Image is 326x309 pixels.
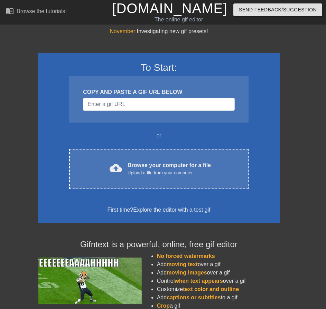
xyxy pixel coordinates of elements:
[83,88,234,96] div: COPY AND PASTE A GIF URL BELOW
[56,132,262,140] div: or
[17,8,67,14] div: Browse the tutorials!
[175,278,223,284] span: when text appears
[110,162,122,174] span: cloud_upload
[38,27,280,36] div: Investigating new gif presets!
[157,260,280,269] li: Add over a gif
[157,277,280,285] li: Control over a gif
[47,206,271,214] div: First time?
[112,16,245,24] div: The online gif editor
[128,161,211,176] div: Browse your computer for a file
[38,240,280,250] h4: Gifntext is a powerful, online, free gif editor
[157,269,280,277] li: Add over a gif
[128,170,211,176] div: Upload a file from your computer
[6,7,14,15] span: menu_book
[157,303,170,309] span: Crop
[167,294,221,300] span: captions or subtitles
[133,207,210,213] a: Explore the editor with a test gif
[183,286,239,292] span: text color and outline
[110,28,137,34] span: November:
[233,3,322,16] button: Send Feedback/Suggestion
[38,258,142,304] img: football_small.gif
[239,6,317,14] span: Send Feedback/Suggestion
[6,7,67,17] a: Browse the tutorials!
[167,270,207,276] span: moving images
[157,285,280,293] li: Customize
[47,62,271,74] h3: To Start:
[83,98,234,111] input: Username
[157,253,215,259] span: No forced watermarks
[167,261,198,267] span: moving text
[157,293,280,302] li: Add to a gif
[112,1,227,16] a: [DOMAIN_NAME]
